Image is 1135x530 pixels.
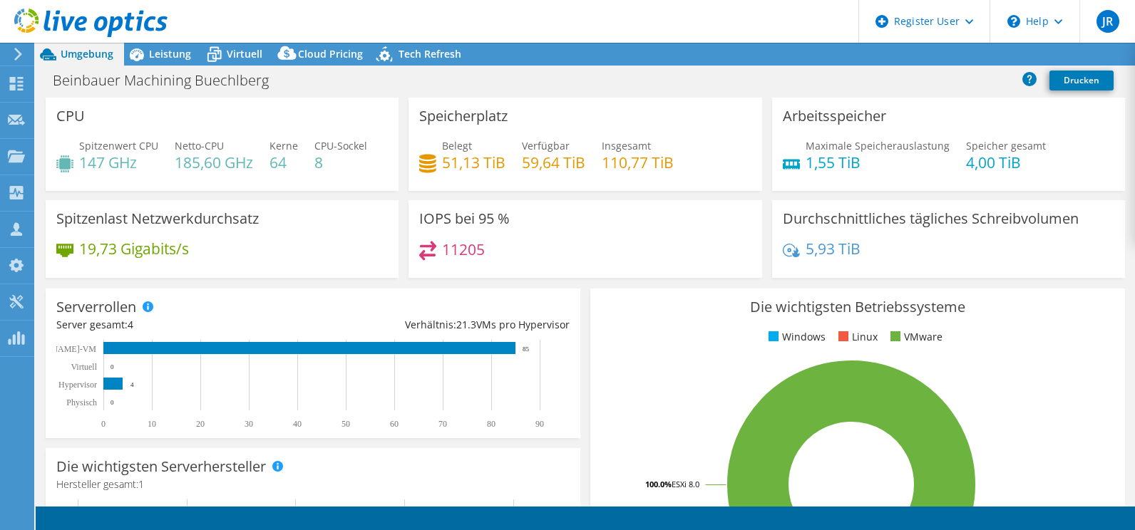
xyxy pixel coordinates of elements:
text: 0 [101,419,106,429]
text: 10 [148,419,156,429]
text: 30 [245,419,253,429]
text: 85 [523,345,530,353]
text: 0 [111,363,114,370]
h3: Die wichtigsten Betriebssysteme [601,299,1114,315]
h4: 64 [269,155,298,170]
text: Hypervisor [58,380,97,390]
text: 20 [196,419,205,429]
a: Drucken [1049,71,1114,90]
text: 90 [535,419,544,429]
div: Server gesamt: [56,317,313,333]
li: Windows [765,329,826,345]
span: Umgebung [61,47,113,61]
span: JR [1097,10,1119,33]
text: Virtuell [71,362,97,372]
h3: CPU [56,108,85,124]
tspan: ESXi 8.0 [672,479,699,489]
text: 80 [487,419,495,429]
h4: 147 GHz [79,155,158,170]
span: Leistung [149,47,191,61]
h4: 5,93 TiB [806,241,861,256]
text: 4 [130,381,134,388]
h3: Arbeitsspeicher [783,108,886,124]
h4: 110,77 TiB [602,155,674,170]
span: Netto-CPU [175,139,224,152]
svg: \n [1007,15,1020,28]
span: Virtuell [227,47,262,61]
text: Physisch [66,397,97,407]
text: 50 [341,419,350,429]
span: 21.3 [456,318,476,331]
h4: 11205 [442,241,485,257]
h4: 8 [314,155,367,170]
li: VMware [887,329,943,345]
h4: 19,73 Gigabits/s [79,241,189,256]
span: 1 [138,477,144,491]
h4: 51,13 TiB [442,155,505,170]
text: 60 [390,419,399,429]
h4: 1,55 TiB [806,155,950,170]
span: Cloud Pricing [298,47,363,61]
li: Linux [835,329,878,345]
h4: 4,00 TiB [966,155,1046,170]
span: Maximale Speicherauslastung [806,139,950,152]
h3: Die wichtigsten Serverhersteller [56,459,266,474]
h3: Serverrollen [56,299,136,315]
h4: 59,64 TiB [522,155,585,170]
h3: IOPS bei 95 % [419,211,510,227]
h4: Hersteller gesamt: [56,477,570,492]
span: Kerne [269,139,298,152]
h3: Speicherplatz [419,108,508,124]
span: Speicher gesamt [966,139,1046,152]
h3: Durchschnittliches tägliches Schreibvolumen [783,211,1079,227]
text: 70 [438,419,447,429]
span: Tech Refresh [399,47,461,61]
h1: Beinbauer Machining Buechlberg [46,73,291,88]
span: 4 [128,318,133,331]
text: 40 [293,419,302,429]
span: CPU-Sockel [314,139,367,152]
h4: 185,60 GHz [175,155,253,170]
span: Verfügbar [522,139,570,152]
span: Insgesamt [602,139,651,152]
span: Belegt [442,139,472,152]
text: 0 [111,399,114,406]
div: Verhältnis: VMs pro Hypervisor [313,317,570,333]
tspan: 100.0% [645,479,672,489]
span: Spitzenwert CPU [79,139,158,152]
h3: Spitzenlast Netzwerkdurchsatz [56,211,259,227]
